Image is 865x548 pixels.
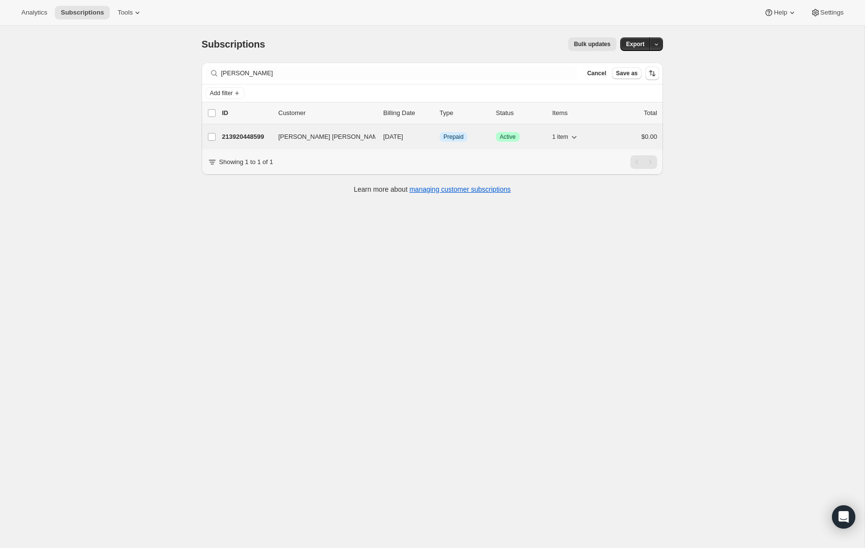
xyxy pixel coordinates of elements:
[222,108,271,118] p: ID
[574,40,611,48] span: Bulk updates
[278,108,375,118] p: Customer
[552,130,579,144] button: 1 item
[758,6,802,19] button: Help
[568,37,616,51] button: Bulk updates
[222,132,271,142] p: 213920448599
[552,108,601,118] div: Items
[272,129,370,145] button: [PERSON_NAME] [PERSON_NAME] barter
[222,108,657,118] div: IDCustomerBilling DateTypeStatusItemsTotal
[612,67,642,79] button: Save as
[202,39,265,50] span: Subscriptions
[55,6,110,19] button: Subscriptions
[16,6,53,19] button: Analytics
[21,9,47,17] span: Analytics
[644,108,657,118] p: Total
[61,9,104,17] span: Subscriptions
[222,130,657,144] div: 213920448599[PERSON_NAME] [PERSON_NAME] barter[DATE]InfoPrepaidSuccessActive1 item$0.00
[820,9,844,17] span: Settings
[832,505,855,529] div: Open Intercom Messenger
[645,66,659,80] button: Sort the results
[219,157,273,167] p: Showing 1 to 1 of 1
[221,66,577,80] input: Filter subscribers
[118,9,133,17] span: Tools
[583,67,610,79] button: Cancel
[641,133,657,140] span: $0.00
[409,185,511,193] a: managing customer subscriptions
[587,69,606,77] span: Cancel
[383,133,403,140] span: [DATE]
[630,155,657,169] nav: Pagination
[112,6,148,19] button: Tools
[210,89,233,97] span: Add filter
[500,133,516,141] span: Active
[440,108,488,118] div: Type
[205,87,244,99] button: Add filter
[620,37,650,51] button: Export
[496,108,544,118] p: Status
[278,132,402,142] span: [PERSON_NAME] [PERSON_NAME] barter
[774,9,787,17] span: Help
[616,69,638,77] span: Save as
[626,40,645,48] span: Export
[552,133,568,141] span: 1 item
[383,108,432,118] p: Billing Date
[443,133,463,141] span: Prepaid
[354,184,511,194] p: Learn more about
[805,6,849,19] button: Settings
